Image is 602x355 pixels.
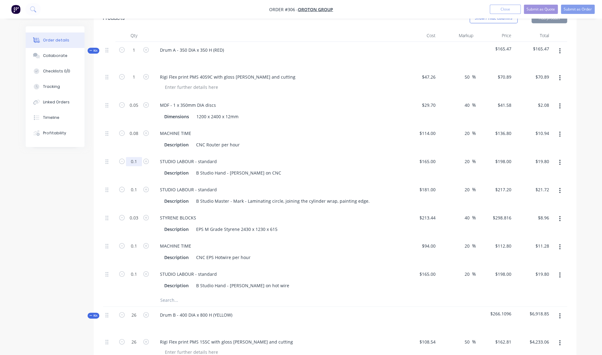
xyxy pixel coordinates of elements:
button: Tracking [26,79,84,94]
div: B Studio Master - Mark - Laminating circle, joining the cylinder wrap, painting edge. [194,197,372,206]
span: % [472,186,476,193]
div: Description [162,140,191,149]
div: B Studio Hand - [PERSON_NAME] on hot wire [194,281,292,290]
div: CNC EPS Hotwire per hour [194,253,253,262]
button: Close [490,5,521,14]
span: % [472,338,476,345]
div: Order details [43,37,69,43]
div: EPS M Grade Styrene 2430 x 1230 x 615 [194,225,280,234]
div: Total [514,29,552,42]
div: STUDIO LABOUR - standard [155,270,222,279]
button: Kit [88,313,99,318]
div: Timeline [43,115,59,120]
div: Cost [400,29,438,42]
span: $165.47 [516,45,549,52]
span: Kit [89,48,97,53]
span: % [472,130,476,137]
div: Rigi Flex print PMS 155C with gloss [PERSON_NAME] and cutting [155,337,298,346]
span: Order #306 - [269,6,298,12]
span: % [472,102,476,109]
div: Rigi Flex print PMS 4059C with gloss [PERSON_NAME] and cutting [155,72,300,81]
button: Collaborate [26,48,84,63]
input: Search... [160,294,284,306]
span: $266.1096 [478,310,511,317]
div: Collaborate [43,53,67,58]
span: % [472,73,476,80]
button: Timeline [26,110,84,125]
span: % [472,214,476,221]
span: % [472,158,476,165]
div: Description [162,253,191,262]
button: Profitability [26,125,84,141]
div: Profitability [43,130,66,136]
button: Submit as Order [561,5,595,14]
img: Factory [11,5,20,14]
div: 1200 x 2400 x 12mm [194,112,241,121]
div: Checklists 0/0 [43,68,70,74]
div: Description [162,281,191,290]
div: Description [162,225,191,234]
div: STUDIO LABOUR - standard [155,185,222,194]
div: Dimensions [162,112,191,121]
div: MACHINE TIME [155,241,196,250]
div: Description [162,168,191,177]
div: Tracking [43,84,60,89]
button: Submit as Quote [524,5,558,14]
button: Kit [88,48,99,54]
span: % [472,271,476,278]
div: MDF - 1 x 350mm DIA discs [155,101,221,110]
div: Linked Orders [43,99,70,105]
div: CNC Router per hour [194,140,242,149]
div: Drum B - 400 DIA x 800 H (YELLOW) [155,310,237,319]
button: Order details [26,32,84,48]
span: $165.47 [478,45,511,52]
span: % [472,242,476,249]
div: Description [162,197,191,206]
div: Markup [438,29,476,42]
div: MACHINE TIME [155,129,196,138]
button: Linked Orders [26,94,84,110]
button: Checklists 0/0 [26,63,84,79]
div: STYRENE BLOCKS [155,213,201,222]
span: $6,918.85 [516,310,549,317]
a: Oroton Group [298,6,333,12]
div: STUDIO LABOUR - standard [155,157,222,166]
div: Qty [115,29,153,42]
div: Drum A - 350 DIA x 350 H (RED) [155,45,229,54]
span: Kit [89,313,97,318]
div: B Studio Hand - [PERSON_NAME] on CNC [194,168,284,177]
div: Price [476,29,514,42]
